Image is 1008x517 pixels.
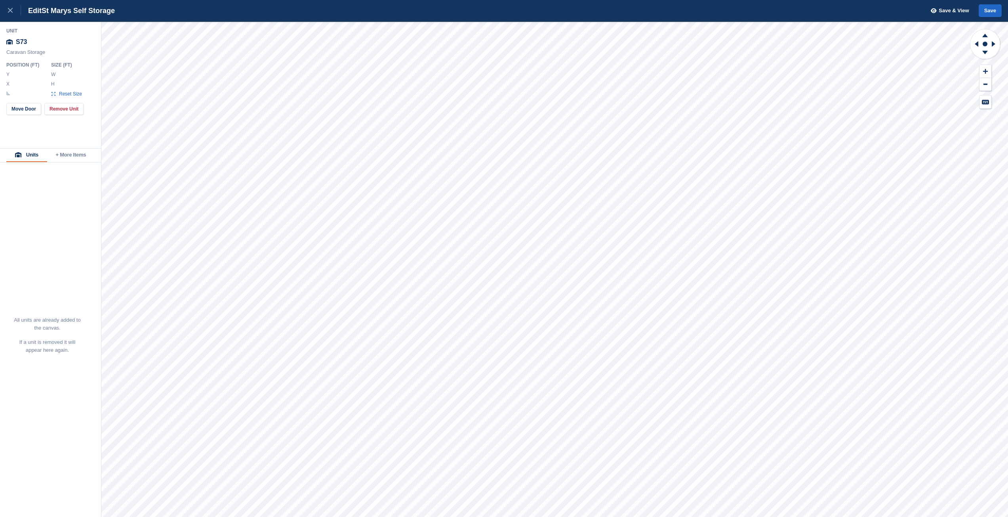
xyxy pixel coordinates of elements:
[926,4,969,17] button: Save & View
[6,62,45,68] div: Position ( FT )
[979,78,991,91] button: Zoom Out
[979,65,991,78] button: Zoom In
[6,28,95,34] div: Unit
[6,35,95,49] div: S73
[6,49,95,59] div: Caravan Storage
[51,62,86,68] div: Size ( FT )
[6,81,10,87] label: X
[13,338,81,354] p: If a unit is removed it will appear here again.
[939,7,969,15] span: Save & View
[21,6,115,15] div: Edit St Marys Self Storage
[7,92,10,95] img: angle-icn.0ed2eb85.svg
[47,149,95,162] button: + More Items
[6,103,41,115] button: Move Door
[6,71,10,78] label: Y
[979,4,1002,17] button: Save
[51,81,55,87] label: H
[6,149,47,162] button: Units
[13,316,81,332] p: All units are already added to the canvas.
[979,95,991,109] button: Keyboard Shortcuts
[59,90,82,97] span: Reset Size
[44,103,84,115] button: Remove Unit
[51,71,55,78] label: W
